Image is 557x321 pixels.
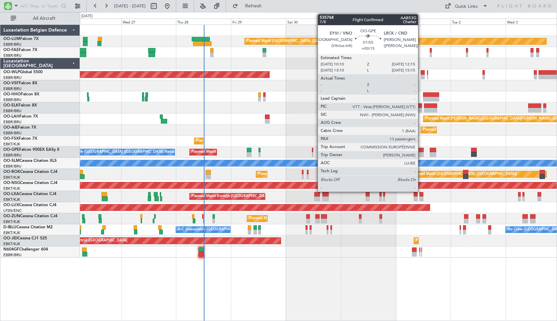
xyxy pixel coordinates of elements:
[3,230,20,235] a: EBKT/KJK
[396,18,451,25] div: Mon 1
[442,1,491,11] button: Quick Links
[3,164,21,169] a: EBBR/BRU
[3,208,22,213] a: LFSN/ENC
[3,159,19,163] span: OO-SLM
[54,236,127,246] div: AOG Maint Kortrijk-[GEOGRAPHIC_DATA]
[3,225,53,229] a: D-IBLUCessna Citation M2
[286,18,341,25] div: Sat 30
[3,203,19,207] span: OO-LUX
[3,37,20,41] span: OO-LUM
[341,18,396,25] div: Sun 31
[3,192,56,196] a: OO-LXACessna Citation CJ4
[81,13,93,19] div: [DATE]
[3,114,19,119] span: OO-LAH
[3,219,20,224] a: EBKT/KJK
[3,48,37,52] a: OO-FAEFalcon 7X
[416,236,494,246] div: Planned Maint Kortrijk-[GEOGRAPHIC_DATA]
[411,169,517,179] div: Planned Maint [GEOGRAPHIC_DATA] ([GEOGRAPHIC_DATA])
[3,247,19,251] span: N604GF
[3,53,21,58] a: EBBR/BRU
[455,3,478,10] div: Quick Links
[3,148,59,152] a: OO-GPEFalcon 900EX EASy II
[3,159,57,163] a: OO-SLMCessna Citation XLS
[3,81,37,85] a: OO-VSFFalcon 8X
[3,92,39,96] a: OO-HHOFalcon 8X
[3,181,20,185] span: OO-NSG
[3,92,21,96] span: OO-HHO
[178,225,285,235] div: A/C Unavailable [GEOGRAPHIC_DATA]-[GEOGRAPHIC_DATA]
[3,97,21,102] a: EBBR/BRU
[3,126,36,130] a: OO-AIEFalcon 7X
[3,142,20,147] a: EBKT/KJK
[3,114,38,119] a: OO-LAHFalcon 7X
[3,148,19,152] span: OO-GPE
[3,241,20,246] a: EBKT/KJK
[3,120,21,125] a: EBBR/BRU
[3,126,18,130] span: OO-AIE
[3,225,16,229] span: D-IBLU
[3,192,19,196] span: OO-LXA
[3,197,20,202] a: EBKT/KJK
[191,191,270,201] div: Planned Maint Kortrijk-[GEOGRAPHIC_DATA]
[3,236,17,240] span: OO-JID
[3,48,19,52] span: OO-FAE
[17,16,71,21] span: All Aircraft
[451,18,506,25] div: Tue 2
[3,214,20,218] span: OO-ZUN
[423,125,528,135] div: Planned Maint [GEOGRAPHIC_DATA] ([GEOGRAPHIC_DATA])
[196,136,274,146] div: Planned Maint Kortrijk-[GEOGRAPHIC_DATA]
[3,137,37,141] a: OO-FSXFalcon 7X
[3,175,20,180] a: EBKT/KJK
[3,81,19,85] span: OO-VSF
[3,70,20,74] span: OO-WLP
[239,4,268,8] span: Refresh
[3,37,39,41] a: OO-LUMFalcon 7X
[20,1,59,11] input: A/C (Reg. or Type)
[397,13,408,19] div: [DATE]
[176,18,231,25] div: Thu 28
[121,18,176,25] div: Wed 27
[3,153,21,158] a: EBBR/BRU
[3,103,37,107] a: OO-ELKFalcon 8X
[3,170,20,174] span: OO-ROK
[3,170,57,174] a: OO-ROKCessna Citation CJ4
[3,131,21,136] a: EBBR/BRU
[246,36,368,46] div: Planned Maint [GEOGRAPHIC_DATA] ([GEOGRAPHIC_DATA] National)
[258,169,336,179] div: Planned Maint Kortrijk-[GEOGRAPHIC_DATA]
[3,247,48,251] a: N604GFChallenger 604
[3,253,21,258] a: EBBR/BRU
[66,18,121,25] div: Tue 26
[68,147,180,157] div: No Crew [GEOGRAPHIC_DATA] ([GEOGRAPHIC_DATA] National)
[3,137,19,141] span: OO-FSX
[249,214,327,224] div: Planned Maint Kortrijk-[GEOGRAPHIC_DATA]
[3,42,21,47] a: EBBR/BRU
[3,70,43,74] a: OO-WLPGlobal 5500
[231,18,286,25] div: Fri 29
[3,86,21,91] a: EBBR/BRU
[3,103,18,107] span: OO-ELK
[229,1,270,11] button: Refresh
[3,181,57,185] a: OO-NSGCessna Citation CJ4
[3,75,21,80] a: EBBR/BRU
[3,214,57,218] a: OO-ZUNCessna Citation CJ4
[7,13,73,24] button: All Aircraft
[3,203,56,207] a: OO-LUXCessna Citation CJ4
[191,147,313,157] div: Planned Maint [GEOGRAPHIC_DATA] ([GEOGRAPHIC_DATA] National)
[3,186,20,191] a: EBKT/KJK
[3,108,21,113] a: EBBR/BRU
[3,236,47,240] a: OO-JIDCessna CJ1 525
[114,3,146,9] span: [DATE] - [DATE]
